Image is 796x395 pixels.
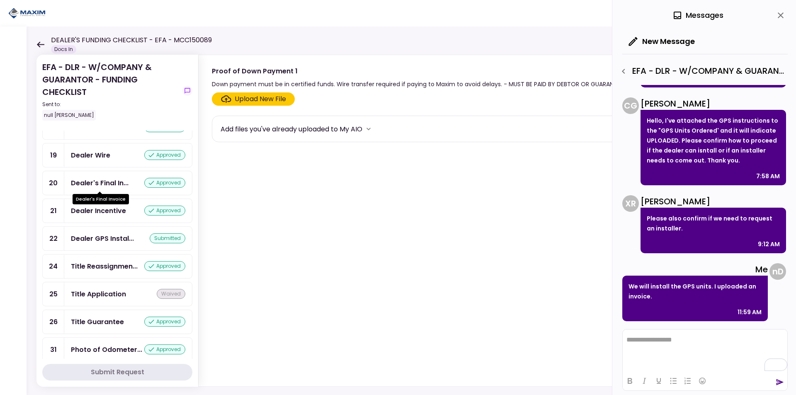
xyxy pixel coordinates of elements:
div: 7:58 AM [756,171,780,181]
a: 21Dealer Incentiveapproved [42,199,192,223]
div: Messages [672,9,723,22]
a: 24Title Reassignmentapproved [42,254,192,279]
div: 19 [43,143,64,167]
a: 22Dealer GPS Installation Invoicesubmitted [42,226,192,251]
div: Photo of Odometer or Reefer hours [71,344,142,355]
div: Title Guarantee [71,317,124,327]
div: 20 [43,171,64,195]
button: more [362,123,375,135]
div: 25 [43,282,64,306]
div: Submit Request [91,367,144,377]
div: Sent to: [42,101,179,108]
button: Italic [637,375,651,387]
div: Dealer Wire [71,150,110,160]
div: 21 [43,199,64,223]
span: Click here to upload the required document [212,92,295,106]
div: Dealer GPS Installation Invoice [71,233,134,244]
div: Docs In [51,45,76,53]
div: n D [769,263,786,280]
button: close [774,8,788,22]
div: null [PERSON_NAME] [42,110,96,121]
div: approved [144,344,185,354]
button: send [776,378,784,386]
div: [PERSON_NAME] [641,97,786,110]
div: EFA - DLR - W/COMPANY & GUARANTOR - FUNDING CHECKLIST - GPS Units Ordered [616,64,788,78]
div: C G [622,97,639,114]
iframe: Rich Text Area [623,330,787,371]
button: Bullet list [666,375,680,387]
button: Underline [652,375,666,387]
p: Hello, I've attached the GPS instructions to the "GPS Units Ordered' and it will indicate UPLOADE... [647,116,780,165]
div: Title Reassignment [71,261,138,271]
a: 20Dealer's Final Invoiceapproved [42,171,192,195]
div: Proof of Down Payment 1 [212,66,626,76]
button: show-messages [182,86,192,96]
div: 31 [43,338,64,361]
button: Submit Request [42,364,192,380]
div: Dealer Incentive [71,206,126,216]
button: Bold [623,375,637,387]
div: approved [144,150,185,160]
div: EFA - DLR - W/COMPANY & GUARANTOR - FUNDING CHECKLIST [42,61,179,121]
div: Dealer's Final Invoice [71,178,129,188]
button: New Message [622,31,701,52]
div: approved [144,261,185,271]
div: submitted [150,233,185,243]
div: approved [144,206,185,216]
div: Title Application [71,289,126,299]
button: Emojis [695,375,709,387]
p: Please also confirm if we need to request an installer. [647,213,780,233]
div: Me [622,263,768,276]
div: Upload New File [235,94,286,104]
h1: DEALER'S FUNDING CHECKLIST - EFA - MCC150089 [51,35,212,45]
div: Down payment must be in certified funds. Wire transfer required if paying to Maxim to avoid delay... [212,79,626,89]
div: 24 [43,254,64,278]
div: [PERSON_NAME] [641,195,786,208]
div: waived [157,289,185,299]
div: approved [144,317,185,327]
div: 26 [43,310,64,334]
a: 25Title Applicationwaived [42,282,192,306]
a: 31Photo of Odometer or Reefer hoursapproved [42,337,192,362]
div: 9:12 AM [758,239,780,249]
a: 19Dealer Wireapproved [42,143,192,167]
img: Partner icon [8,7,46,19]
div: Proof of Down Payment 1Down payment must be in certified funds. Wire transfer required if paying ... [198,55,779,387]
p: We will install the GPS units. I uploaded an invoice. [629,281,762,301]
a: 26Title Guaranteeapproved [42,310,192,334]
div: 22 [43,227,64,250]
div: approved [144,178,185,188]
div: 11:59 AM [738,307,762,317]
div: Add files you've already uploaded to My AIO [221,124,362,134]
button: Numbered list [681,375,695,387]
div: Dealer's Final Invoice [73,194,129,204]
div: X R [622,195,639,212]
